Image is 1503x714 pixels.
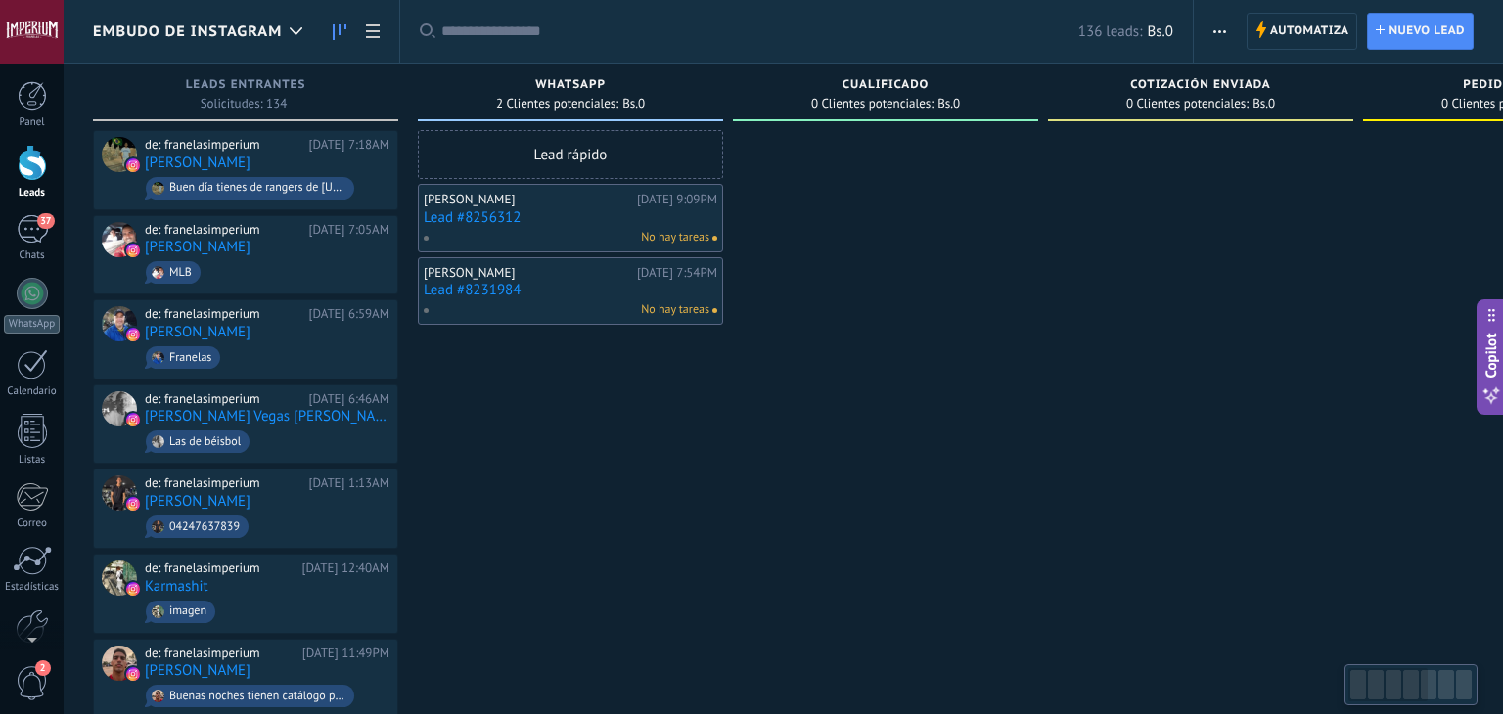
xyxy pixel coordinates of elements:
[145,493,250,510] a: [PERSON_NAME]
[302,646,389,661] div: [DATE] 11:49PM
[424,192,632,207] div: [PERSON_NAME]
[418,130,723,179] div: Lead rápido
[102,222,137,257] div: argenis
[145,239,250,255] a: [PERSON_NAME]
[186,78,306,92] span: Leads Entrantes
[4,385,61,398] div: Calendario
[145,578,208,595] a: Karmashit
[126,244,140,257] img: instagram.svg
[1247,13,1358,50] a: Automatiza
[1126,98,1249,110] span: 0 Clientes potenciales:
[323,13,356,51] a: Leads
[309,391,389,407] div: [DATE] 6:46AM
[103,78,388,95] div: Leads Entrantes
[309,475,389,491] div: [DATE] 1:13AM
[641,229,709,246] span: No hay tareas
[428,78,713,95] div: WHATSAPP
[102,560,137,596] div: Karmashit
[126,158,140,172] img: instagram.svg
[145,137,302,153] div: de: franelasimperium
[356,13,389,51] a: Lista
[424,265,632,281] div: [PERSON_NAME]
[169,520,240,534] div: 04247637839
[743,78,1028,95] div: Cualificado
[309,306,389,322] div: [DATE] 6:59AM
[535,78,606,92] span: WHATSAPP
[145,560,295,576] div: de: franelasimperium
[811,98,934,110] span: 0 Clientes potenciales:
[424,282,717,298] a: Lead #8231984
[1389,14,1465,49] span: Nuevo lead
[126,328,140,341] img: instagram.svg
[126,497,140,511] img: instagram.svg
[169,690,345,703] div: Buenas noches tienen catálogo por favor 🙏🏻
[4,581,61,594] div: Estadísticas
[712,236,717,241] span: No hay nada asignado
[126,413,140,426] img: instagram.svg
[496,98,618,110] span: 2 Clientes potenciales:
[145,324,250,340] a: [PERSON_NAME]
[1078,22,1143,41] span: 136 leads:
[169,181,345,195] div: Buen día tienes de rangers de [US_STATE]
[1058,78,1344,95] div: Cotización enviada
[145,222,302,238] div: de: franelasimperium
[1481,334,1501,379] span: Copilot
[102,306,137,341] div: Leoscar Fuenmayor
[309,222,389,238] div: [DATE] 7:05AM
[145,155,250,171] a: [PERSON_NAME]
[1367,13,1474,50] a: Nuevo lead
[1147,22,1172,41] span: Bs.0
[145,646,296,661] div: de: franelasimperium
[145,475,302,491] div: de: franelasimperium
[169,435,241,449] div: Las de béisbol
[937,98,960,110] span: Bs.0
[35,660,51,676] span: 2
[93,22,282,41] span: Embudo de Instagram
[126,667,140,681] img: instagram.svg
[1270,14,1349,49] span: Automatiza
[4,517,61,530] div: Correo
[169,266,192,280] div: MLB
[126,582,140,596] img: instagram.svg
[843,78,930,92] span: Cualificado
[637,192,717,207] div: [DATE] 9:09PM
[37,213,54,229] span: 37
[1130,78,1271,92] span: Cotización enviada
[102,646,137,681] div: Gabriel Aguilar
[1206,13,1234,50] button: Más
[102,391,137,426] div: Hens Erubey Vegas Arcaya
[169,604,206,618] div: imagen
[1252,98,1275,110] span: Bs.0
[4,315,60,334] div: WhatsApp
[169,351,211,365] div: Franelas
[641,301,709,319] span: No hay tareas
[4,187,61,200] div: Leads
[4,249,61,262] div: Chats
[102,137,137,172] div: Jose Alvarez
[145,306,302,322] div: de: franelasimperium
[712,308,717,313] span: No hay nada asignado
[145,408,389,424] a: [PERSON_NAME] Vegas [PERSON_NAME]
[4,116,61,129] div: Panel
[622,98,645,110] span: Bs.0
[637,265,717,281] div: [DATE] 7:54PM
[309,137,389,153] div: [DATE] 7:18AM
[102,475,137,511] div: Jhonn izarra
[424,209,717,226] a: Lead #8256312
[201,98,288,110] span: Solicitudes: 134
[4,454,61,467] div: Listas
[145,662,250,679] a: [PERSON_NAME]
[301,560,389,576] div: [DATE] 12:40AM
[145,391,302,407] div: de: franelasimperium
